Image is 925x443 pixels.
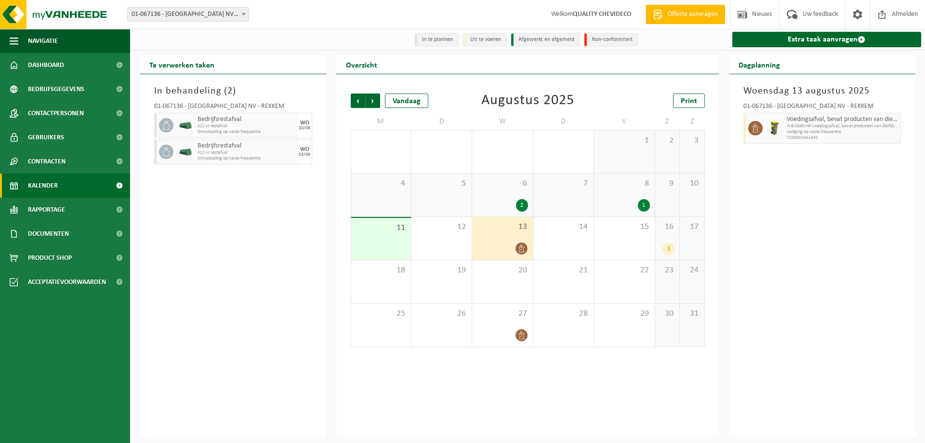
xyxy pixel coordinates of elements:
[538,222,589,232] span: 14
[416,222,467,232] span: 12
[685,222,699,232] span: 17
[511,33,580,46] li: Afgewerkt en afgemeld
[584,33,638,46] li: Non-conformiteit
[28,53,64,77] span: Dashboard
[660,178,674,189] span: 9
[416,178,467,189] span: 5
[599,222,649,232] span: 15
[198,142,295,150] span: Bedrijfsrestafval
[477,309,528,319] span: 27
[732,32,922,47] a: Extra taak aanvragen
[477,222,528,232] span: 13
[299,126,310,131] div: 20/08
[680,113,704,130] td: Z
[685,265,699,276] span: 24
[573,11,631,18] strong: QUALITY CHEVIDECO
[227,86,233,96] span: 2
[385,94,428,108] div: Vandaag
[538,135,589,146] span: 31
[356,309,406,319] span: 25
[336,55,387,74] h2: Overzicht
[28,246,72,270] span: Product Shop
[28,198,65,222] span: Rapportage
[787,116,899,123] span: Voedingsafval, bevat producten van dierlijke oorsprong, onverpakt, categorie 3
[366,94,380,108] span: Volgende
[299,152,310,157] div: 03/09
[178,148,193,156] img: HK-XK-22-GN-00
[638,199,650,212] div: 1
[28,270,106,294] span: Acceptatievoorwaarden
[356,135,406,146] span: 28
[416,309,467,319] span: 26
[481,94,574,108] div: Augustus 2025
[154,84,312,98] h3: In behandeling ( )
[28,149,66,174] span: Contracten
[472,113,533,130] td: W
[356,265,406,276] span: 18
[599,178,649,189] span: 8
[599,265,649,276] span: 22
[28,29,58,53] span: Navigatie
[477,265,528,276] span: 20
[538,309,589,319] span: 28
[28,174,58,198] span: Kalender
[463,33,506,46] li: Uit te voeren
[416,265,467,276] span: 19
[685,178,699,189] span: 10
[673,94,705,108] a: Print
[140,55,224,74] h2: Te verwerken taken
[599,135,649,146] span: 1
[351,113,411,130] td: M
[660,135,674,146] span: 2
[787,123,899,129] span: WB-0060-HP voedingsafval, bevat producten van dierlijke oors
[767,121,782,135] img: WB-0060-HPE-GN-50
[128,8,249,21] span: 01-067136 - CHEVIDECO NV - REKKEM
[787,129,899,135] span: Lediging op vaste frequentie
[416,135,467,146] span: 29
[538,265,589,276] span: 21
[198,123,295,129] span: K22 vr restafval
[351,94,365,108] span: Vorige
[28,222,69,246] span: Documenten
[660,265,674,276] span: 23
[743,103,901,113] div: 01-067136 - [GEOGRAPHIC_DATA] NV - REKKEM
[729,55,790,74] h2: Dagplanning
[127,7,249,22] span: 01-067136 - CHEVIDECO NV - REKKEM
[660,222,674,232] span: 16
[665,10,720,19] span: Offerte aanvragen
[538,178,589,189] span: 7
[198,116,295,123] span: Bedrijfsrestafval
[787,135,899,141] span: T250001641491
[300,120,309,126] div: WO
[743,84,901,98] h3: Woensdag 13 augustus 2025
[411,113,472,130] td: D
[356,178,406,189] span: 4
[415,33,458,46] li: In te plannen
[599,309,649,319] span: 29
[198,150,295,156] span: K22 vr restafval
[477,135,528,146] span: 30
[681,97,697,105] span: Print
[594,113,655,130] td: V
[178,122,193,129] img: HK-XK-22-GN-00
[198,156,295,161] span: Omwisseling op vaste frequentie
[356,223,406,233] span: 11
[655,113,680,130] td: Z
[28,101,84,125] span: Contactpersonen
[516,199,528,212] div: 2
[28,77,84,101] span: Bedrijfsgegevens
[533,113,594,130] td: D
[660,309,674,319] span: 30
[198,129,295,135] span: Omwisseling op vaste frequentie
[646,5,725,24] a: Offerte aanvragen
[662,242,674,255] div: 1
[685,135,699,146] span: 3
[154,103,312,113] div: 01-067136 - [GEOGRAPHIC_DATA] NV - REKKEM
[28,125,64,149] span: Gebruikers
[477,178,528,189] span: 6
[685,309,699,319] span: 31
[300,147,309,152] div: WO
